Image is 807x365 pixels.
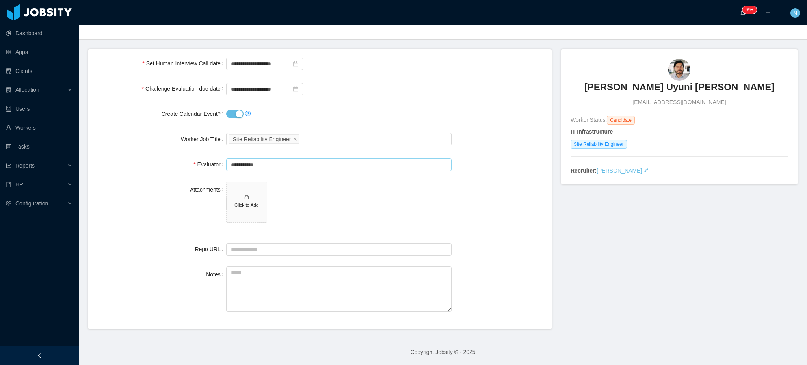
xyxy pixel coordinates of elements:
[195,246,226,252] label: Repo URL
[15,162,35,169] span: Reports
[301,134,305,144] input: Worker Job Title
[15,200,48,207] span: Configuration
[6,120,73,136] a: icon: userWorkers
[6,87,11,93] i: icon: solution
[584,81,775,98] a: [PERSON_NAME] Uyuni [PERSON_NAME]
[571,117,607,123] span: Worker Status:
[162,111,226,117] label: Create Calendar Event?
[6,63,73,79] a: icon: auditClients
[632,98,726,106] span: [EMAIL_ADDRESS][DOMAIN_NAME]
[584,81,775,93] h3: [PERSON_NAME] Uyuni [PERSON_NAME]
[793,8,797,18] span: N
[15,87,39,93] span: Allocation
[571,140,627,149] span: Site Reliability Engineer
[6,182,11,187] i: icon: book
[293,137,297,142] i: icon: close
[6,25,73,41] a: icon: pie-chartDashboard
[226,266,452,312] textarea: Notes
[226,243,452,256] input: Repo URL
[229,134,299,144] li: Site Reliability Engineer
[293,86,298,92] i: icon: calendar
[643,168,649,173] i: icon: edit
[142,60,226,67] label: Set Human Interview Call date
[6,163,11,168] i: icon: line-chart
[6,201,11,206] i: icon: setting
[244,194,249,200] i: icon: inbox
[15,181,23,188] span: HR
[6,101,73,117] a: icon: robotUsers
[571,168,597,174] strong: Recruiter:
[230,201,264,208] h5: Click to Add
[245,111,251,116] i: icon: question-circle
[607,116,635,125] span: Candidate
[226,110,244,118] button: Create Calendar Event?
[668,59,690,81] img: d762c864-b0ed-406d-9984-7d5fb302340e_68acc87f012d6-90w.png
[740,10,746,15] i: icon: bell
[6,139,73,155] a: icon: profileTasks
[742,6,757,14] sup: 1652
[181,136,226,142] label: Worker Job Title
[6,44,73,60] a: icon: appstoreApps
[190,186,226,193] label: Attachments
[233,135,291,143] div: Site Reliability Engineer
[293,61,298,67] i: icon: calendar
[227,182,267,222] span: icon: inboxClick to Add
[142,86,226,92] label: Challenge Evaluation due date
[597,168,642,174] a: [PERSON_NAME]
[571,128,613,135] strong: IT Infrastructure
[206,271,226,277] label: Notes
[193,161,226,168] label: Evaluator
[765,10,771,15] i: icon: plus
